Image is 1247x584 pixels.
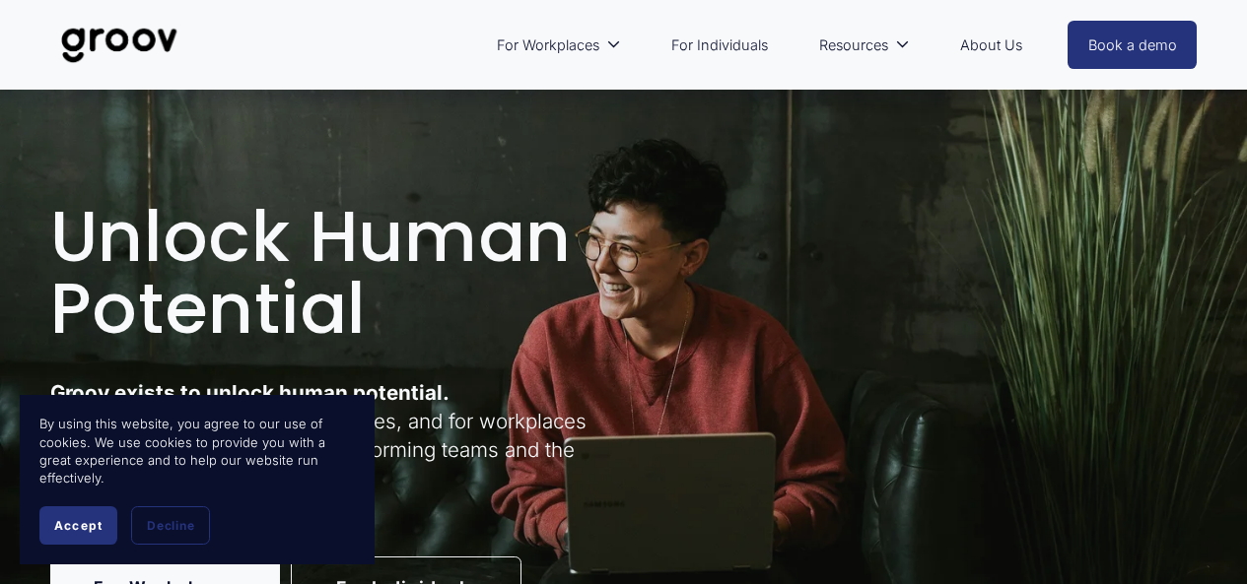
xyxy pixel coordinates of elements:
[39,415,355,487] p: By using this website, you agree to our use of cookies. We use cookies to provide you with a grea...
[50,379,618,492] p: For individuals in their everyday lives, and for workplaces striving to build resilient, high-per...
[497,32,599,58] span: For Workplaces
[131,506,210,545] button: Decline
[950,23,1032,68] a: About Us
[50,202,618,345] h1: Unlock Human Potential
[661,23,778,68] a: For Individuals
[1068,21,1198,69] a: Book a demo
[20,395,375,564] section: Cookie banner
[147,518,194,533] span: Decline
[809,23,920,68] a: folder dropdown
[50,13,189,78] img: Groov | Unlock Human Potential at Work and in Life
[39,506,117,545] button: Accept
[54,518,103,533] span: Accept
[50,380,450,405] strong: Groov exists to unlock human potential.
[819,32,888,58] span: Resources
[487,23,631,68] a: folder dropdown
